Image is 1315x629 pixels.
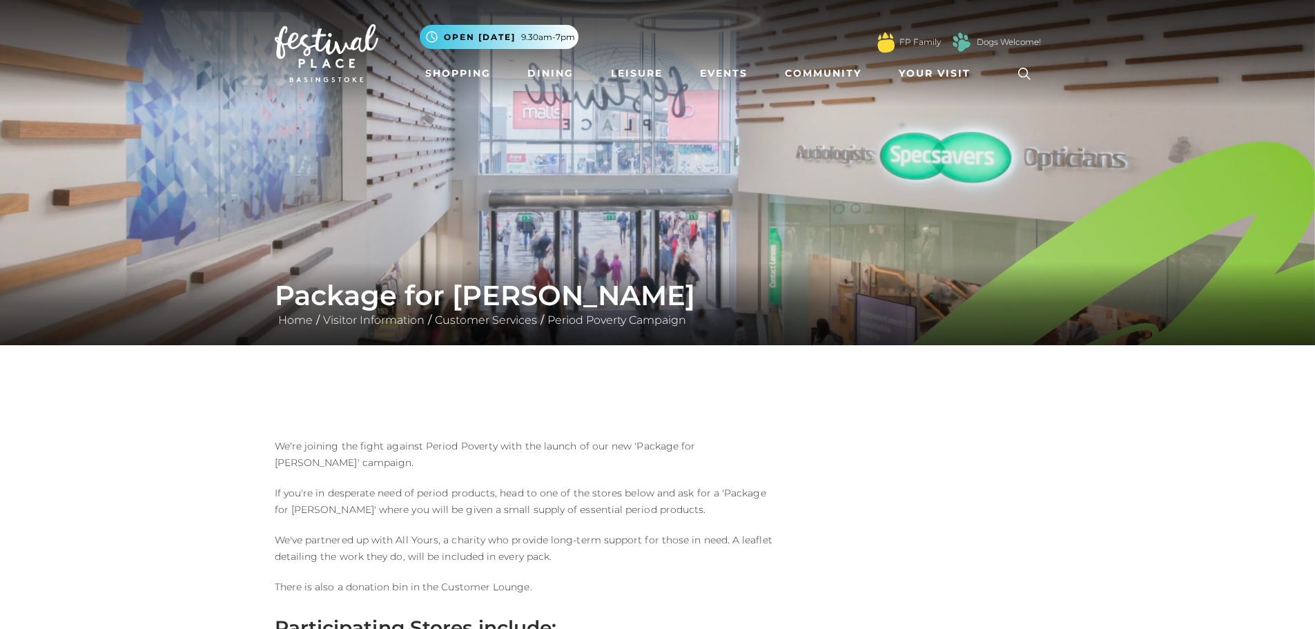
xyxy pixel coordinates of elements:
[275,24,378,82] img: Festival Place Logo
[275,485,779,518] p: If you're in desperate need of period products, head to one of the stores below and ask for a 'Pa...
[893,61,983,86] a: Your Visit
[431,313,540,327] a: Customer Services
[275,438,779,471] p: We're joining the fight against Period Poverty with the launch of our new 'Package for [PERSON_NA...
[275,313,316,327] a: Home
[521,31,575,43] span: 9.30am-7pm
[694,61,753,86] a: Events
[275,279,1041,312] h1: Package for [PERSON_NAME]
[444,31,516,43] span: Open [DATE]
[420,61,496,86] a: Shopping
[544,313,690,327] a: Period Poverty Campaign
[264,279,1051,329] div: / / /
[977,36,1041,48] a: Dogs Welcome!
[275,579,779,595] p: There is also a donation bin in the Customer Lounge.
[899,36,941,48] a: FP Family
[320,313,428,327] a: Visitor Information
[420,25,578,49] button: Open [DATE] 9.30am-7pm
[899,66,971,81] span: Your Visit
[522,61,579,86] a: Dining
[605,61,668,86] a: Leisure
[779,61,867,86] a: Community
[275,532,779,565] p: We've partnered up with All Yours, a charity who provide long-term support for those in need. A l...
